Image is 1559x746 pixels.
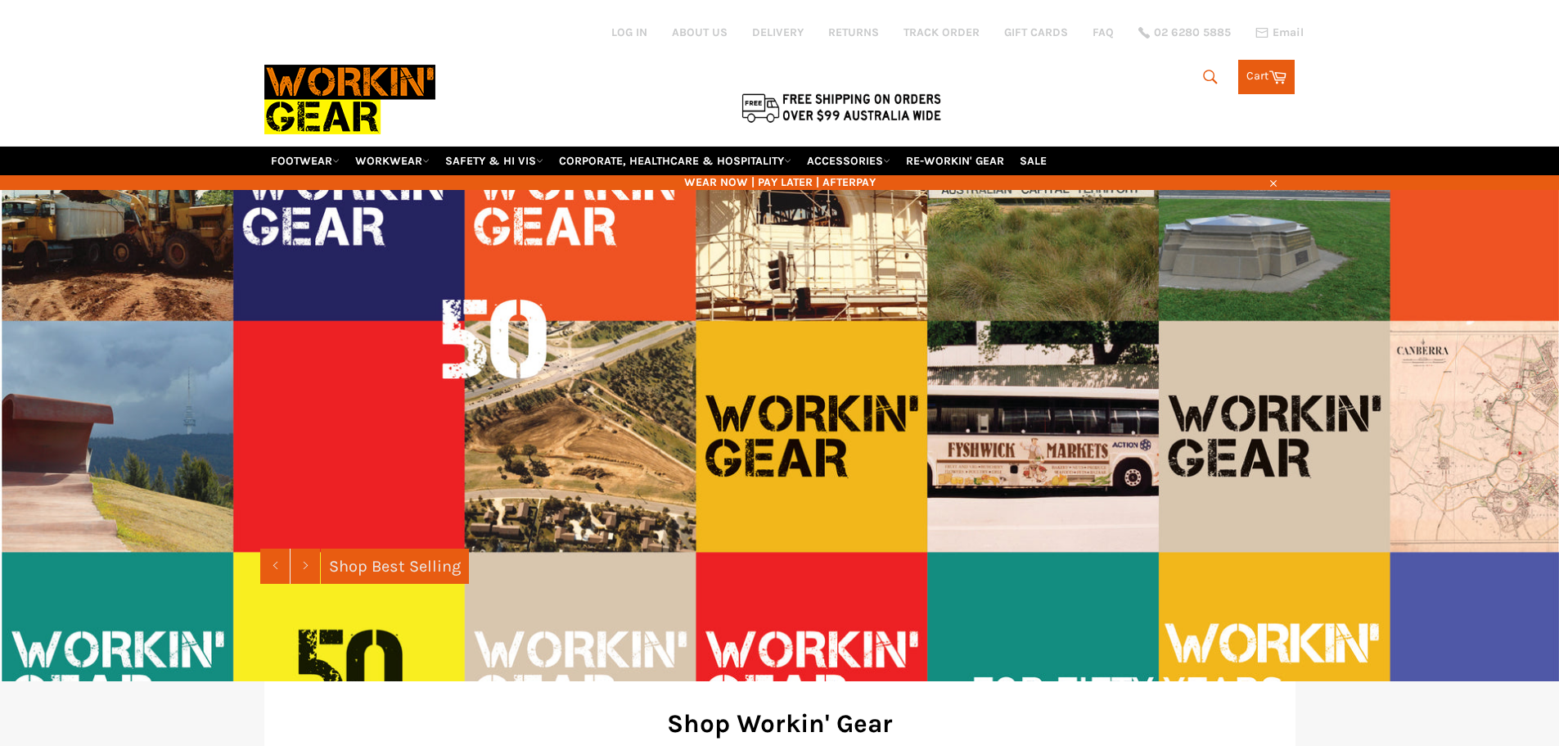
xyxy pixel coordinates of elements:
[800,147,897,175] a: ACCESSORIES
[672,25,728,40] a: ABOUT US
[1255,26,1304,39] a: Email
[828,25,879,40] a: RETURNS
[1154,27,1231,38] span: 02 6280 5885
[752,25,804,40] a: DELIVERY
[1273,27,1304,38] span: Email
[611,25,647,39] a: Log in
[1013,147,1053,175] a: SALE
[899,147,1011,175] a: RE-WORKIN' GEAR
[903,25,980,40] a: TRACK ORDER
[264,174,1295,190] span: WEAR NOW | PAY LATER | AFTERPAY
[289,706,1271,741] h2: Shop Workin' Gear
[552,147,798,175] a: CORPORATE, HEALTHCARE & HOSPITALITY
[1093,25,1114,40] a: FAQ
[1138,27,1231,38] a: 02 6280 5885
[439,147,550,175] a: SAFETY & HI VIS
[264,147,346,175] a: FOOTWEAR
[264,53,435,146] img: Workin Gear leaders in Workwear, Safety Boots, PPE, Uniforms. Australia's No.1 in Workwear
[1238,60,1295,94] a: Cart
[321,549,469,584] a: Shop Best Selling
[1004,25,1068,40] a: GIFT CARDS
[349,147,436,175] a: WORKWEAR
[739,90,944,124] img: Flat $9.95 shipping Australia wide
